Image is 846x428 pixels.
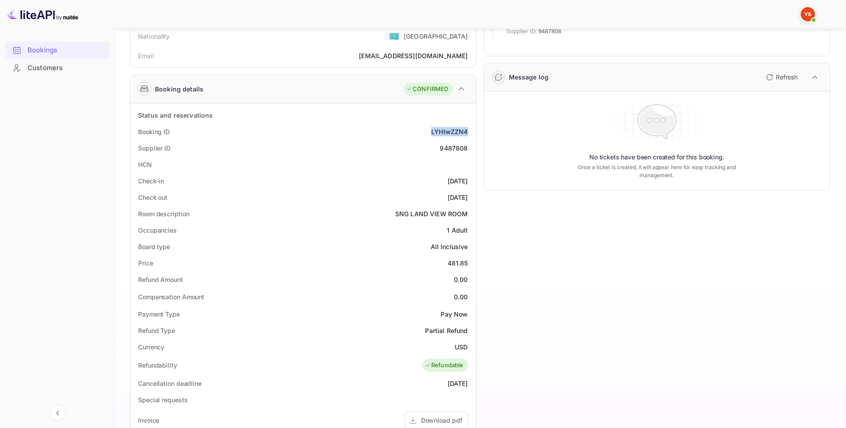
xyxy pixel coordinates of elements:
div: [DATE] [448,379,468,388]
div: 0.00 [454,275,468,284]
div: Refundable [425,361,464,370]
div: Status and reservations [138,111,213,120]
div: Compensation Amount [138,292,204,301]
p: Refresh [776,72,798,82]
span: 9487808 [538,27,561,36]
div: 1 Adult [447,226,468,235]
div: Email [138,51,154,60]
p: Once a ticket is created, it will appear here for easy tracking and management. [564,163,750,179]
div: CONFIRMED [406,85,448,94]
div: Nationality [138,32,170,41]
a: Customers [5,59,110,76]
span: Supplier ID: [507,27,538,36]
div: Payment Type [138,309,180,319]
div: 9487808 [440,143,468,153]
button: Collapse navigation [50,405,66,421]
img: Yandex Support [801,7,815,21]
div: Supplier ID [138,143,171,153]
a: Bookings [5,42,110,58]
div: Booking ID [138,127,170,136]
div: [GEOGRAPHIC_DATA] [404,32,468,41]
div: Check-in [138,176,164,186]
div: Price [138,258,153,268]
div: Currency [138,342,164,352]
div: Pay Now [441,309,468,319]
div: Refundability [138,361,177,370]
div: [DATE] [448,193,468,202]
div: LYHIwZZN4 [431,127,468,136]
div: Customers [5,59,110,77]
div: Room description [138,209,189,218]
div: SNG LAND VIEW ROOM [395,209,468,218]
span: United States [389,28,399,44]
div: Partial Refund [425,326,468,335]
div: [EMAIL_ADDRESS][DOMAIN_NAME] [359,51,468,60]
div: Download pdf [421,416,462,425]
div: [DATE] [448,176,468,186]
div: Cancellation deadline [138,379,202,388]
div: Invoice [138,416,159,425]
div: Bookings [28,45,105,55]
div: All Inclusive [431,242,468,251]
div: HCN [138,160,152,169]
div: Special requests [138,395,187,404]
p: No tickets have been created for this booking. [589,153,724,162]
div: Customers [28,63,105,73]
div: USD [455,342,468,352]
div: Booking details [155,84,203,94]
div: 481.85 [448,258,468,268]
img: LiteAPI logo [7,7,78,21]
button: Refresh [761,70,801,84]
div: Refund Type [138,326,175,335]
div: Check out [138,193,167,202]
div: Occupancies [138,226,177,235]
div: Bookings [5,42,110,59]
div: 0.00 [454,292,468,301]
div: Refund Amount [138,275,183,284]
div: Board type [138,242,170,251]
div: Message log [509,72,549,82]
